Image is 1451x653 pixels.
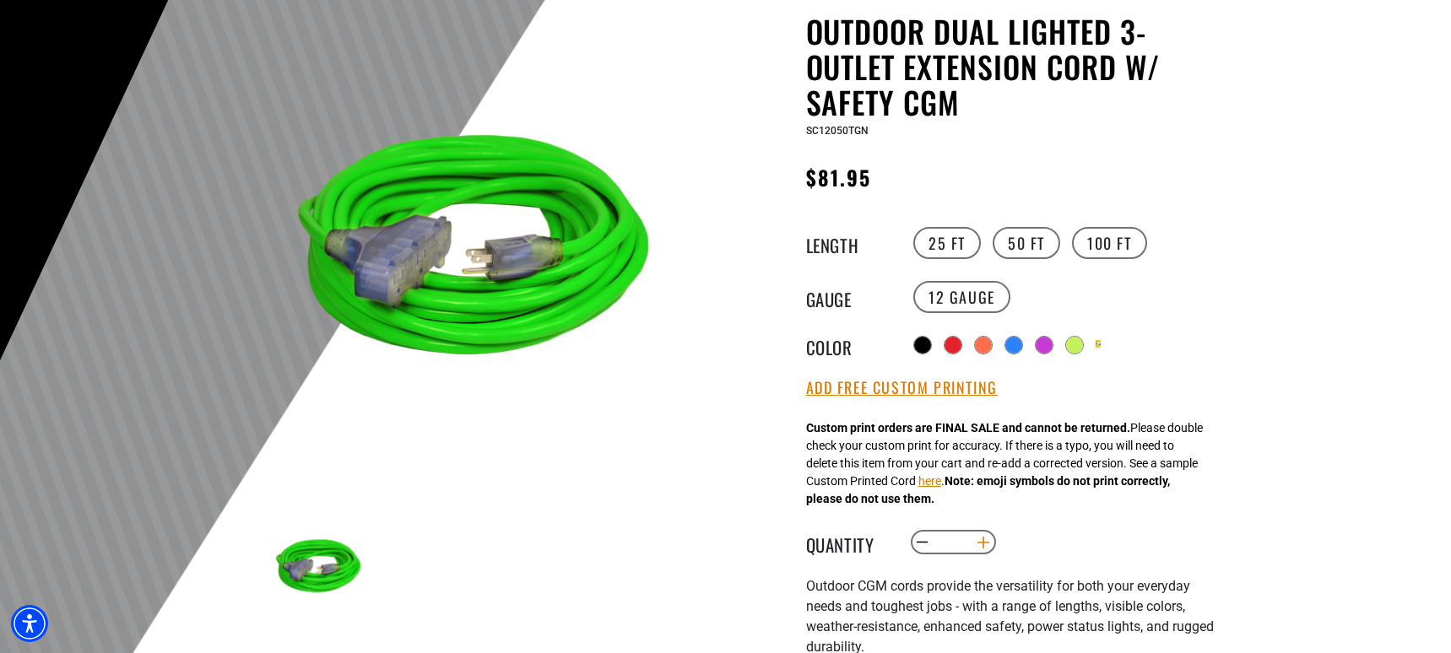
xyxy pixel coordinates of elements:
[1096,337,1101,352] div: Yellow
[806,334,891,356] legend: Color
[269,521,367,618] img: neon green
[806,379,998,397] button: Add Free Custom Printing
[913,227,981,259] label: 25 FT
[269,57,676,463] img: neon green
[806,419,1203,508] div: Please double check your custom print for accuracy. If there is a typo, you will need to delete t...
[11,605,48,642] div: Accessibility Menu
[806,13,1220,120] h1: Outdoor Dual Lighted 3-Outlet Extension Cord w/ Safety CGM
[913,281,1010,313] label: 12 Gauge
[806,421,1130,434] strong: Custom print orders are FINAL SALE and cannot be returned.
[806,474,1170,505] strong: Note: emoji symbols do not print correctly, please do not use them.
[806,232,891,254] legend: Length
[806,125,869,137] span: SC12050TGN
[806,162,871,192] span: $81.95
[806,286,891,308] legend: Gauge
[993,227,1060,259] label: 50 FT
[1072,227,1147,259] label: 100 FT
[918,472,941,490] button: here
[806,532,891,553] label: Quantity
